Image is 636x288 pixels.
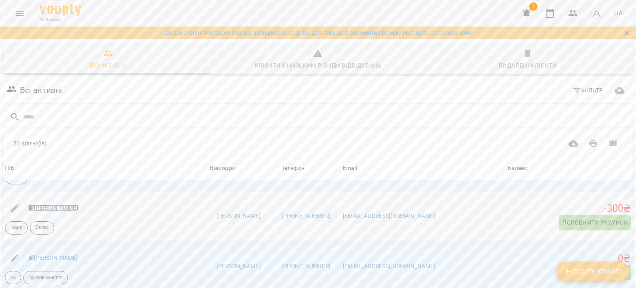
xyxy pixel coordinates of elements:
[13,139,305,148] div: 30 Клієнт(ів)
[282,263,330,269] a: [PHONE_NUMBER]
[40,17,81,22] span: For Business
[591,7,602,19] img: avatar_s.png
[165,29,471,37] a: До закінчення тестового періоду залишилось 71 дні/в. Для того щоб оформити підписку перейдіть за ...
[282,163,305,173] div: Sort
[210,163,278,173] span: Викладач
[343,163,357,173] div: Email
[508,252,631,265] h5: 0 ₴
[217,262,261,271] a: [PERSON_NAME]
[5,163,14,173] div: ПІБ
[28,204,78,211] a: [PERSON_NAME]
[210,163,236,173] div: Sort
[40,4,81,16] img: Voopty Logo
[10,224,22,231] p: Індив
[282,163,340,173] span: Телефон
[217,212,261,220] a: [PERSON_NAME]
[30,221,55,235] div: 5 клас
[343,213,435,219] a: [EMAIL_ADDRESS][DOMAIN_NAME]
[10,274,16,281] p: А2
[29,274,63,281] p: Групові заняття
[282,213,330,219] a: [PHONE_NUMBER]
[508,163,527,173] div: Баланс
[210,163,236,173] div: Викладач
[563,266,623,276] span: Додати клієнта
[282,163,305,173] div: Телефон
[3,130,633,157] div: Table Toolbar
[508,163,631,173] span: Баланс
[5,271,21,284] div: А2
[556,261,629,281] button: Додати клієнта
[583,133,603,153] button: Друк
[343,163,357,173] div: Sort
[5,163,207,173] span: ПІБ
[508,163,527,173] div: Sort
[559,215,631,230] button: Поповнити рахунок
[255,61,381,70] div: Клієнти з низьким рівнем відвідувань
[343,263,435,269] a: [EMAIL_ADDRESS][DOMAIN_NAME]
[343,163,504,173] span: Email
[508,202,631,215] h5: -300 ₴
[10,3,30,23] button: Menu
[564,133,583,153] button: Завантажити CSV
[5,221,28,235] div: Індив
[28,254,78,261] a: [PERSON_NAME]
[603,133,623,153] button: Вигляд колонок
[20,84,63,97] h6: Всі активні
[562,218,628,227] span: Поповнити рахунок
[569,83,607,98] button: Фільтр
[621,27,633,39] button: Закрити сповіщення
[614,9,623,17] span: UA
[611,5,626,21] button: UA
[5,163,14,173] div: Sort
[529,2,537,11] span: 7
[499,61,556,70] div: Видалені клієнти
[572,85,603,95] span: Фільтр
[35,224,49,231] p: 5 клас
[23,271,68,284] div: Групові заняття
[90,61,126,70] div: Всі активні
